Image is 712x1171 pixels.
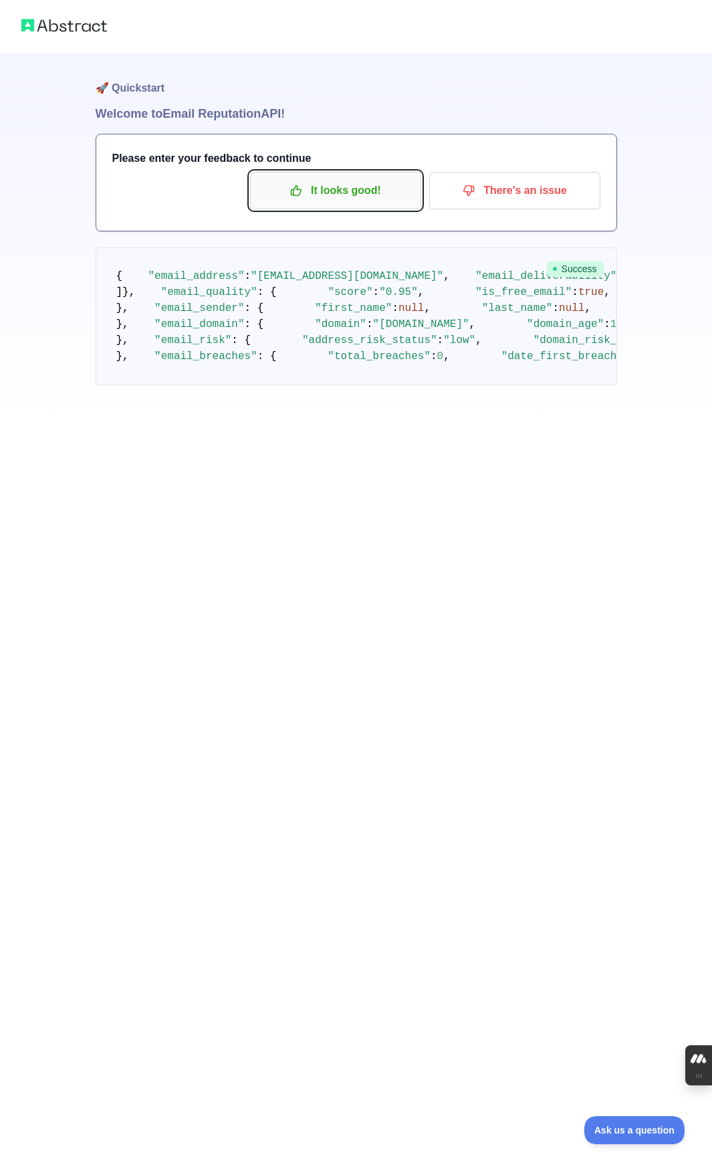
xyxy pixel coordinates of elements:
[245,270,251,282] span: :
[373,318,469,330] span: "[DOMAIN_NAME]"
[366,318,373,330] span: :
[418,286,425,298] span: ,
[251,270,443,282] span: "[EMAIL_ADDRESS][DOMAIN_NAME]"
[437,334,444,346] span: :
[245,302,264,314] span: : {
[604,318,610,330] span: :
[302,334,437,346] span: "address_risk_status"
[116,270,123,282] span: {
[547,261,604,277] span: Success
[475,286,572,298] span: "is_free_email"
[469,318,476,330] span: ,
[96,104,617,123] h1: Welcome to Email Reputation API!
[533,334,662,346] span: "domain_risk_status"
[501,350,636,362] span: "date_first_breached"
[154,318,244,330] span: "email_domain"
[443,334,475,346] span: "low"
[527,318,604,330] span: "domain_age"
[429,172,600,209] button: There's an issue
[260,179,411,202] p: It looks good!
[424,302,431,314] span: ,
[443,270,450,282] span: ,
[482,302,553,314] span: "last_name"
[315,318,366,330] span: "domain"
[475,270,616,282] span: "email_deliverability"
[250,172,421,209] button: It looks good!
[475,334,482,346] span: ,
[379,286,418,298] span: "0.95"
[112,150,600,167] h3: Please enter your feedback to continue
[439,179,590,202] p: There's an issue
[154,334,231,346] span: "email_risk"
[584,302,591,314] span: ,
[610,318,642,330] span: 10989
[559,302,584,314] span: null
[328,350,431,362] span: "total_breaches"
[437,350,444,362] span: 0
[257,350,277,362] span: : {
[154,302,244,314] span: "email_sender"
[552,302,559,314] span: :
[257,286,277,298] span: : {
[96,54,617,104] h1: 🚀 Quickstart
[328,286,372,298] span: "score"
[392,302,398,314] span: :
[245,318,264,330] span: : {
[398,302,424,314] span: null
[578,286,604,298] span: true
[584,1116,685,1144] iframe: Toggle Customer Support
[231,334,251,346] span: : {
[572,286,578,298] span: :
[443,350,450,362] span: ,
[315,302,392,314] span: "first_name"
[161,286,257,298] span: "email_quality"
[373,286,380,298] span: :
[154,350,257,362] span: "email_breaches"
[21,16,107,35] img: Abstract logo
[148,270,245,282] span: "email_address"
[604,286,610,298] span: ,
[431,350,437,362] span: :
